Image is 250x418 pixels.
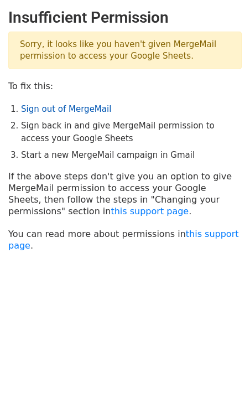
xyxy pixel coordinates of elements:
a: this support page [111,206,189,216]
a: this support page [8,229,239,251]
a: Sign out of MergeMail [21,104,111,114]
iframe: Chat Widget [195,365,250,418]
li: Start a new MergeMail campaign in Gmail [21,149,242,162]
p: You can read more about permissions in . [8,228,242,251]
p: To fix this: [8,80,242,92]
li: Sign back in and give MergeMail permission to access your Google Sheets [21,120,242,145]
p: If the above steps don't give you an option to give MergeMail permission to access your Google Sh... [8,171,242,217]
h2: Insufficient Permission [8,8,242,27]
div: Widget de chat [195,365,250,418]
p: Sorry, it looks like you haven't given MergeMail permission to access your Google Sheets. [8,32,242,69]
